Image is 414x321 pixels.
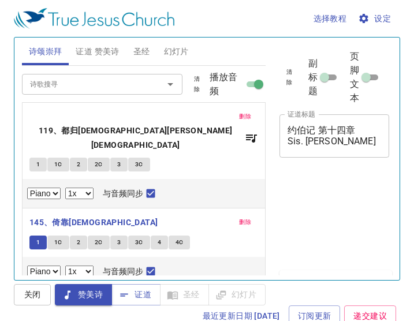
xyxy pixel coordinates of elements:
[70,158,87,171] button: 2
[65,266,94,277] select: Playback Rate
[76,44,119,59] span: 证道 赞美诗
[88,236,110,249] button: 2C
[162,76,178,92] button: Open
[29,236,47,249] button: 1
[29,158,47,171] button: 1
[360,12,391,26] span: 设定
[185,72,210,96] button: 清除
[29,44,62,59] span: 诗颂崇拜
[232,215,258,229] button: 删除
[164,44,189,59] span: 幻灯片
[70,236,87,249] button: 2
[210,70,243,98] span: 播放音频
[88,158,110,171] button: 2C
[36,159,40,170] span: 1
[14,284,51,305] button: 关闭
[23,288,42,302] span: 关闭
[29,124,242,152] b: 119、都归[DEMOGRAPHIC_DATA][PERSON_NAME][DEMOGRAPHIC_DATA]
[54,237,62,248] span: 1C
[192,74,203,95] span: 清除
[47,158,69,171] button: 1C
[135,159,143,170] span: 3C
[64,288,103,302] span: 赞美诗
[117,237,121,248] span: 3
[286,67,292,88] span: 清除
[239,217,251,227] span: 删除
[356,8,396,29] button: 设定
[77,237,80,248] span: 2
[36,237,40,248] span: 1
[27,188,61,199] select: Select Track
[65,188,94,199] select: Playback Rate
[232,110,258,124] button: 删除
[110,158,128,171] button: 3
[239,111,251,122] span: 删除
[275,170,369,266] iframe: from-child
[176,237,184,248] span: 4C
[103,188,144,200] span: 与音频同步
[29,215,158,230] b: 145、倚靠[DEMOGRAPHIC_DATA]
[95,237,103,248] span: 2C
[29,124,258,152] button: 119、都归[DEMOGRAPHIC_DATA][PERSON_NAME][DEMOGRAPHIC_DATA]
[47,236,69,249] button: 1C
[314,12,347,26] span: 选择教程
[95,159,103,170] span: 2C
[54,159,62,170] span: 1C
[135,237,143,248] span: 3C
[128,158,150,171] button: 3C
[29,215,160,230] button: 145、倚靠[DEMOGRAPHIC_DATA]
[309,8,352,29] button: 选择教程
[308,57,318,98] span: 副标题
[133,44,150,59] span: 圣经
[288,125,381,147] textarea: 约伯记 第十四章 Sis. [PERSON_NAME] [PERSON_NAME]
[111,284,161,305] button: 证道
[121,288,151,302] span: 证道
[350,50,359,105] span: 页脚文本
[110,236,128,249] button: 3
[77,159,80,170] span: 2
[117,159,121,170] span: 3
[158,237,161,248] span: 4
[14,8,174,29] img: True Jesus Church
[151,236,168,249] button: 4
[279,65,299,89] button: 清除
[103,266,144,278] span: 与音频同步
[55,284,112,305] button: 赞美诗
[128,236,150,249] button: 3C
[27,266,61,277] select: Select Track
[169,236,191,249] button: 4C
